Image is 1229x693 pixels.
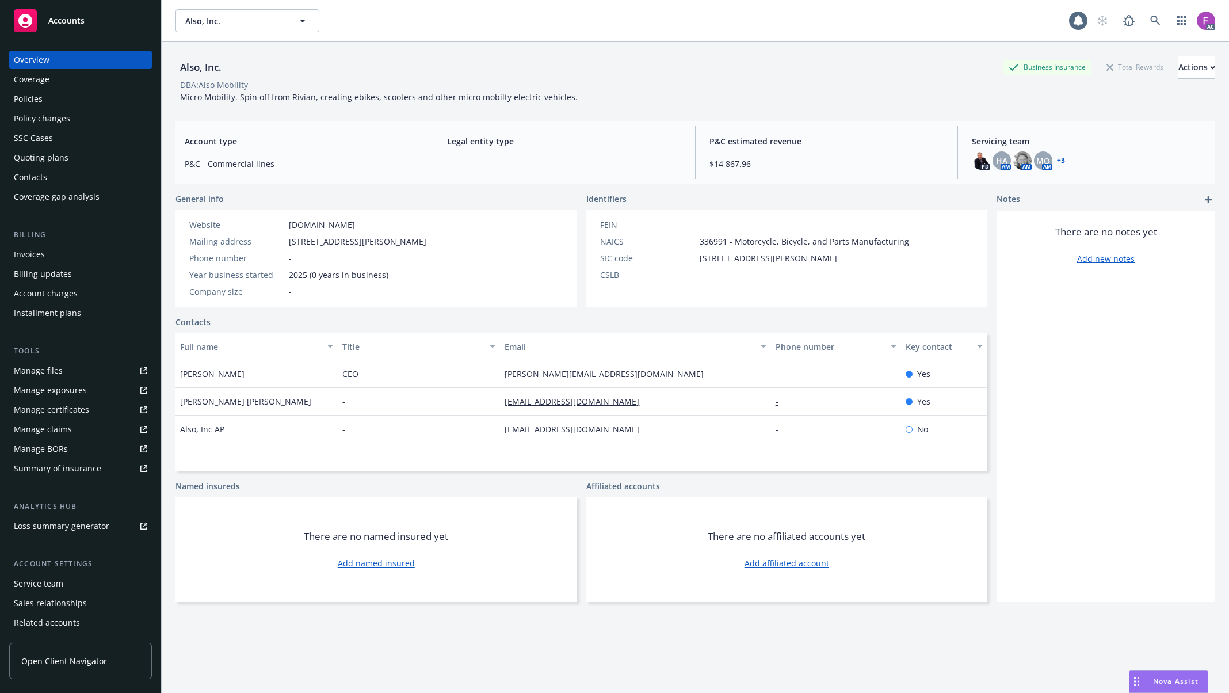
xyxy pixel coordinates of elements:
[1129,670,1208,693] button: Nova Assist
[180,395,311,408] span: [PERSON_NAME] [PERSON_NAME]
[14,574,63,593] div: Service team
[175,333,338,360] button: Full name
[9,284,152,303] a: Account charges
[189,235,284,247] div: Mailing address
[21,655,107,667] span: Open Client Navigator
[586,193,627,205] span: Identifiers
[9,265,152,283] a: Billing updates
[9,70,152,89] a: Coverage
[9,245,152,264] a: Invoices
[700,252,837,264] span: [STREET_ADDRESS][PERSON_NAME]
[709,158,944,170] span: $14,867.96
[9,168,152,186] a: Contacts
[289,285,292,298] span: -
[342,395,345,408] span: -
[175,9,319,32] button: Also, Inc.
[48,16,85,25] span: Accounts
[9,229,152,241] div: Billing
[14,265,72,283] div: Billing updates
[14,381,87,399] div: Manage exposures
[9,633,152,652] a: Client navigator features
[771,333,901,360] button: Phone number
[14,304,81,322] div: Installment plans
[9,5,152,37] a: Accounts
[917,423,928,435] span: No
[14,594,87,612] div: Sales relationships
[505,424,648,435] a: [EMAIL_ADDRESS][DOMAIN_NAME]
[14,420,72,439] div: Manage claims
[1178,56,1215,79] button: Actions
[14,614,80,632] div: Related accounts
[700,269,703,281] span: -
[9,420,152,439] a: Manage claims
[906,341,971,353] div: Key contact
[338,557,415,569] a: Add named insured
[289,235,426,247] span: [STREET_ADDRESS][PERSON_NAME]
[700,219,703,231] span: -
[9,594,152,612] a: Sales relationships
[1055,225,1157,239] span: There are no notes yet
[972,151,990,170] img: photo
[180,341,320,353] div: Full name
[189,269,284,281] div: Year business started
[180,423,224,435] span: Also, Inc AP
[9,109,152,128] a: Policy changes
[289,269,388,281] span: 2025 (0 years in business)
[9,574,152,593] a: Service team
[1091,9,1114,32] a: Start snowing
[9,459,152,478] a: Summary of insurance
[14,70,49,89] div: Coverage
[9,401,152,419] a: Manage certificates
[14,361,63,380] div: Manage files
[9,148,152,167] a: Quoting plans
[505,396,648,407] a: [EMAIL_ADDRESS][DOMAIN_NAME]
[338,333,500,360] button: Title
[14,90,43,108] div: Policies
[1144,9,1167,32] a: Search
[1101,60,1169,74] div: Total Rewards
[600,235,695,247] div: NAICS
[14,440,68,458] div: Manage BORs
[1117,9,1140,32] a: Report a Bug
[189,252,284,264] div: Phone number
[776,424,788,435] a: -
[996,155,1007,167] span: HA
[505,368,713,379] a: [PERSON_NAME][EMAIL_ADDRESS][DOMAIN_NAME]
[185,15,285,27] span: Also, Inc.
[14,148,68,167] div: Quoting plans
[776,368,788,379] a: -
[342,423,345,435] span: -
[776,341,884,353] div: Phone number
[14,188,100,206] div: Coverage gap analysis
[189,219,284,231] div: Website
[972,135,1206,147] span: Servicing team
[9,345,152,357] div: Tools
[175,316,211,328] a: Contacts
[745,557,829,569] a: Add affiliated account
[1170,9,1193,32] a: Switch app
[304,530,448,543] span: There are no named insured yet
[289,219,355,230] a: [DOMAIN_NAME]
[9,304,152,322] a: Installment plans
[9,90,152,108] a: Policies
[776,396,788,407] a: -
[175,60,226,75] div: Also, Inc.
[180,368,245,380] span: [PERSON_NAME]
[14,284,78,303] div: Account charges
[1077,253,1135,265] a: Add new notes
[180,92,578,102] span: Micro Mobility. Spin off from Rivian, creating ebikes, scooters and other micro mobilty electric ...
[1036,155,1050,167] span: MQ
[175,193,224,205] span: General info
[505,341,753,353] div: Email
[14,168,47,186] div: Contacts
[14,109,70,128] div: Policy changes
[9,558,152,570] div: Account settings
[9,381,152,399] a: Manage exposures
[14,633,109,652] div: Client navigator features
[708,530,865,543] span: There are no affiliated accounts yet
[447,135,681,147] span: Legal entity type
[9,614,152,632] a: Related accounts
[289,252,292,264] span: -
[917,368,930,380] span: Yes
[500,333,770,360] button: Email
